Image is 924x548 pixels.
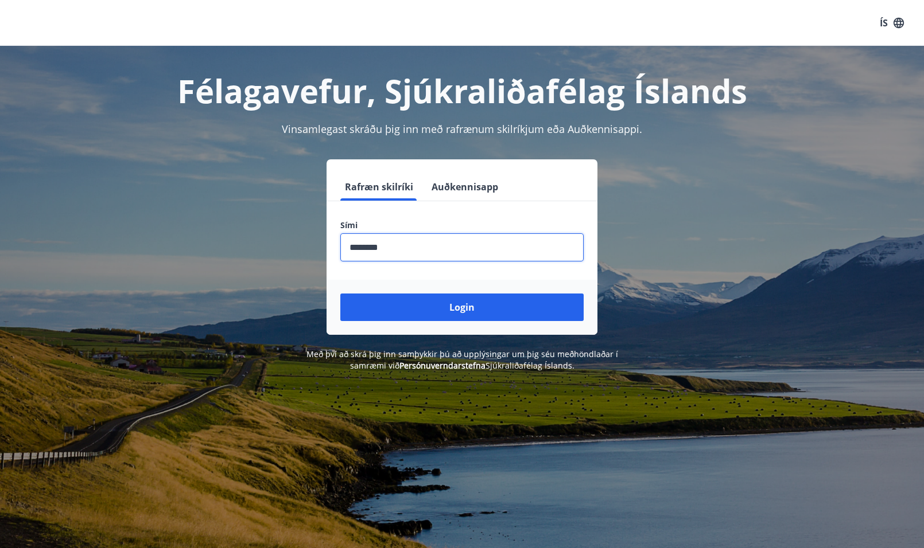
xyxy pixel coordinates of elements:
a: Persónuverndarstefna [399,360,486,371]
button: Login [340,293,584,321]
h1: Félagavefur, Sjúkraliðafélag Íslands [63,69,861,112]
span: Með því að skrá þig inn samþykkir þú að upplýsingar um þig séu meðhöndlaðar í samræmi við Sjúkral... [306,349,618,371]
button: ÍS [873,13,910,33]
label: Sími [340,220,584,231]
button: Auðkennisapp [427,173,503,201]
button: Rafræn skilríki [340,173,418,201]
span: Vinsamlegast skráðu þig inn með rafrænum skilríkjum eða Auðkennisappi. [282,122,642,136]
